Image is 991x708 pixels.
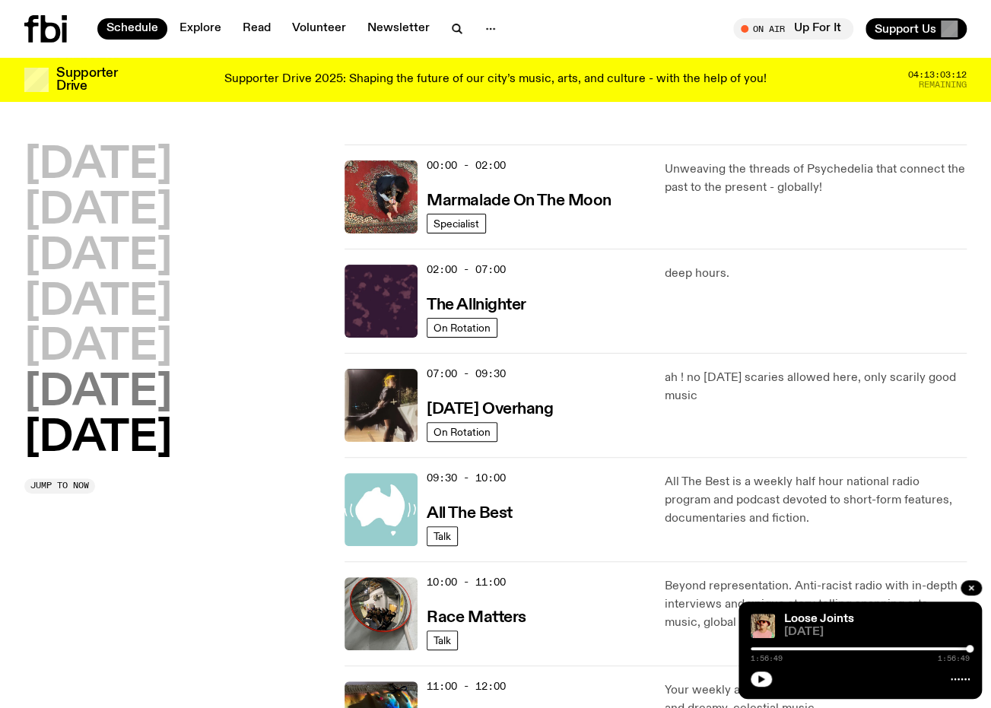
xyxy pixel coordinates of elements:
[665,265,967,283] p: deep hours.
[24,326,172,369] button: [DATE]
[427,297,526,313] h3: The Allnighter
[938,655,970,662] span: 1:56:49
[427,630,458,650] a: Talk
[434,635,451,646] span: Talk
[283,18,355,40] a: Volunteer
[434,531,451,542] span: Talk
[427,158,506,173] span: 00:00 - 02:00
[24,372,172,414] button: [DATE]
[434,218,479,230] span: Specialist
[665,160,967,197] p: Unweaving the threads of Psychedelia that connect the past to the present - globally!
[427,193,611,209] h3: Marmalade On The Moon
[427,294,526,313] a: The Allnighter
[345,160,418,233] img: Tommy - Persian Rug
[866,18,967,40] button: Support Us
[224,73,767,87] p: Supporter Drive 2025: Shaping the future of our city’s music, arts, and culture - with the help o...
[665,369,967,405] p: ah ! no [DATE] scaries allowed here, only scarily good music
[24,281,172,324] button: [DATE]
[784,613,854,625] a: Loose Joints
[427,398,553,417] a: [DATE] Overhang
[427,506,513,522] h3: All The Best
[427,526,458,546] a: Talk
[434,427,491,438] span: On Rotation
[24,144,172,187] button: [DATE]
[733,18,853,40] button: On AirUp For It
[427,367,506,381] span: 07:00 - 09:30
[97,18,167,40] a: Schedule
[24,236,172,278] button: [DATE]
[875,22,936,36] span: Support Us
[427,607,526,626] a: Race Matters
[24,190,172,233] button: [DATE]
[434,322,491,334] span: On Rotation
[30,481,89,490] span: Jump to now
[56,67,117,93] h3: Supporter Drive
[24,417,172,460] button: [DATE]
[358,18,439,40] a: Newsletter
[427,503,513,522] a: All The Best
[751,614,775,638] img: Tyson stands in front of a paperbark tree wearing orange sunglasses, a suede bucket hat and a pin...
[427,422,497,442] a: On Rotation
[427,471,506,485] span: 09:30 - 10:00
[427,262,506,277] span: 02:00 - 07:00
[427,214,486,233] a: Specialist
[908,71,967,79] span: 04:13:03:12
[427,610,526,626] h3: Race Matters
[427,318,497,338] a: On Rotation
[24,478,95,494] button: Jump to now
[665,473,967,528] p: All The Best is a weekly half hour national radio program and podcast devoted to short-form featu...
[345,577,418,650] img: A photo of the Race Matters team taken in a rear view or "blindside" mirror. A bunch of people of...
[784,627,970,638] span: [DATE]
[427,190,611,209] a: Marmalade On The Moon
[427,679,506,694] span: 11:00 - 12:00
[919,81,967,89] span: Remaining
[233,18,280,40] a: Read
[665,577,967,632] p: Beyond representation. Anti-racist radio with in-depth interviews and unique story telling spanni...
[427,575,506,589] span: 10:00 - 11:00
[427,402,553,417] h3: [DATE] Overhang
[751,655,783,662] span: 1:56:49
[170,18,230,40] a: Explore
